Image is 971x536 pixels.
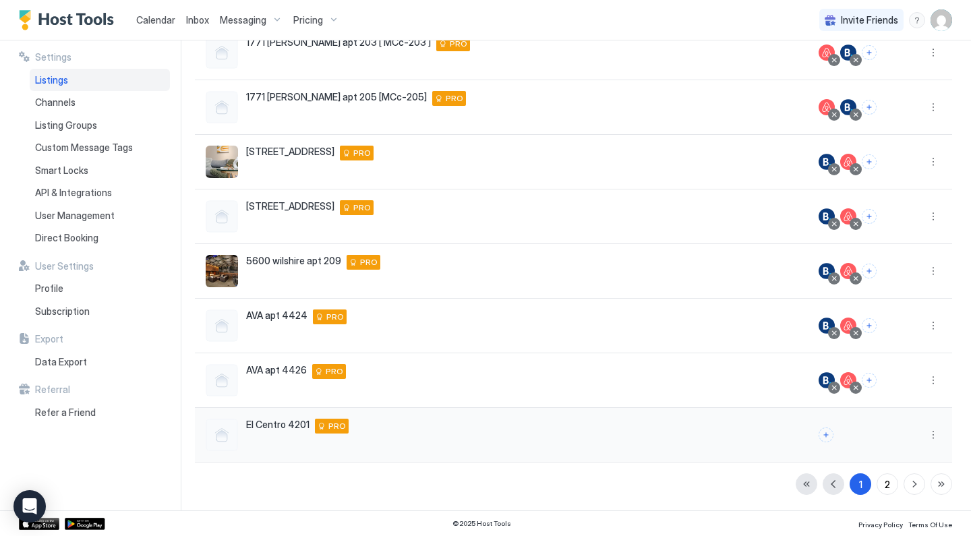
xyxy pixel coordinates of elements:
[452,519,511,528] span: © 2025 Host Tools
[206,255,238,287] div: listing image
[35,407,96,419] span: Refer a Friend
[35,333,63,345] span: Export
[925,154,941,170] button: More options
[35,282,63,295] span: Profile
[862,154,877,169] button: Connect channels
[186,14,209,26] span: Inbox
[35,74,68,86] span: Listings
[35,96,76,109] span: Channels
[925,318,941,334] button: More options
[246,255,341,267] span: 5600 wilshire apt 209
[35,384,70,396] span: Referral
[30,351,170,374] a: Data Export
[13,490,46,523] div: Open Intercom Messenger
[925,263,941,279] button: More options
[65,518,105,530] a: Google Play Store
[30,277,170,300] a: Profile
[246,200,334,212] span: [STREET_ADDRESS]
[925,427,941,443] button: More options
[925,208,941,225] div: menu
[862,100,877,115] button: Connect channels
[925,208,941,225] button: More options
[19,10,120,30] a: Host Tools Logo
[862,45,877,60] button: Connect channels
[858,520,903,529] span: Privacy Policy
[353,147,371,159] span: PRO
[35,260,94,272] span: User Settings
[35,119,97,131] span: Listing Groups
[30,300,170,323] a: Subscription
[220,14,266,26] span: Messaging
[925,372,941,388] div: menu
[862,318,877,333] button: Connect channels
[862,209,877,224] button: Connect channels
[925,372,941,388] button: More options
[925,318,941,334] div: menu
[925,44,941,61] div: menu
[30,114,170,137] a: Listing Groups
[35,142,133,154] span: Custom Message Tags
[925,263,941,279] div: menu
[925,44,941,61] button: More options
[850,473,871,495] button: 1
[909,12,925,28] div: menu
[925,99,941,115] div: menu
[30,227,170,249] a: Direct Booking
[246,146,334,158] span: [STREET_ADDRESS]
[885,477,890,492] div: 2
[328,420,346,432] span: PRO
[35,51,71,63] span: Settings
[35,210,115,222] span: User Management
[925,427,941,443] div: menu
[858,516,903,531] a: Privacy Policy
[859,477,862,492] div: 1
[35,305,90,318] span: Subscription
[293,14,323,26] span: Pricing
[30,204,170,227] a: User Management
[841,14,898,26] span: Invite Friends
[30,136,170,159] a: Custom Message Tags
[136,13,175,27] a: Calendar
[353,202,371,214] span: PRO
[925,99,941,115] button: More options
[862,264,877,278] button: Connect channels
[931,9,952,31] div: User profile
[136,14,175,26] span: Calendar
[246,364,307,376] span: AVA apt 4426
[819,427,833,442] button: Connect channels
[925,154,941,170] div: menu
[326,311,344,323] span: PRO
[360,256,378,268] span: PRO
[326,365,343,378] span: PRO
[30,69,170,92] a: Listings
[206,146,238,178] div: listing image
[19,518,59,530] a: App Store
[30,91,170,114] a: Channels
[877,473,898,495] button: 2
[35,232,98,244] span: Direct Booking
[450,38,467,50] span: PRO
[186,13,209,27] a: Inbox
[246,91,427,103] span: 1771 [PERSON_NAME] apt 205 [MCc-205]
[35,187,112,199] span: API & Integrations
[35,356,87,368] span: Data Export
[30,401,170,424] a: Refer a Friend
[35,165,88,177] span: Smart Locks
[862,373,877,388] button: Connect channels
[246,309,307,322] span: AVA apt 4424
[908,520,952,529] span: Terms Of Use
[30,181,170,204] a: API & Integrations
[246,36,431,49] span: 1771 [PERSON_NAME] apt 203 [ MCc-203 ]
[908,516,952,531] a: Terms Of Use
[446,92,463,105] span: PRO
[246,419,310,431] span: El Centro 4201
[30,159,170,182] a: Smart Locks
